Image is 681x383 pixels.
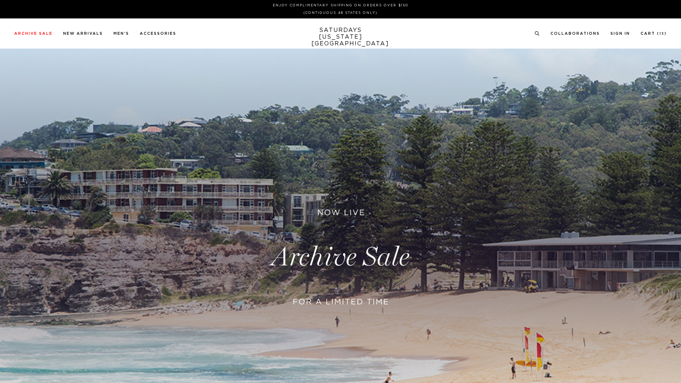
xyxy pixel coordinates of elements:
a: New Arrivals [63,32,103,35]
p: (Contiguous 48 States Only) [17,10,664,16]
a: Collaborations [550,32,600,35]
a: Accessories [140,32,176,35]
a: SATURDAYS[US_STATE][GEOGRAPHIC_DATA] [311,27,370,47]
a: Cart (13) [641,32,667,35]
a: Sign In [610,32,630,35]
a: Men's [113,32,129,35]
p: Enjoy Complimentary Shipping on Orders Over $150 [17,3,664,8]
a: Archive Sale [14,32,52,35]
small: 13 [659,32,664,35]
